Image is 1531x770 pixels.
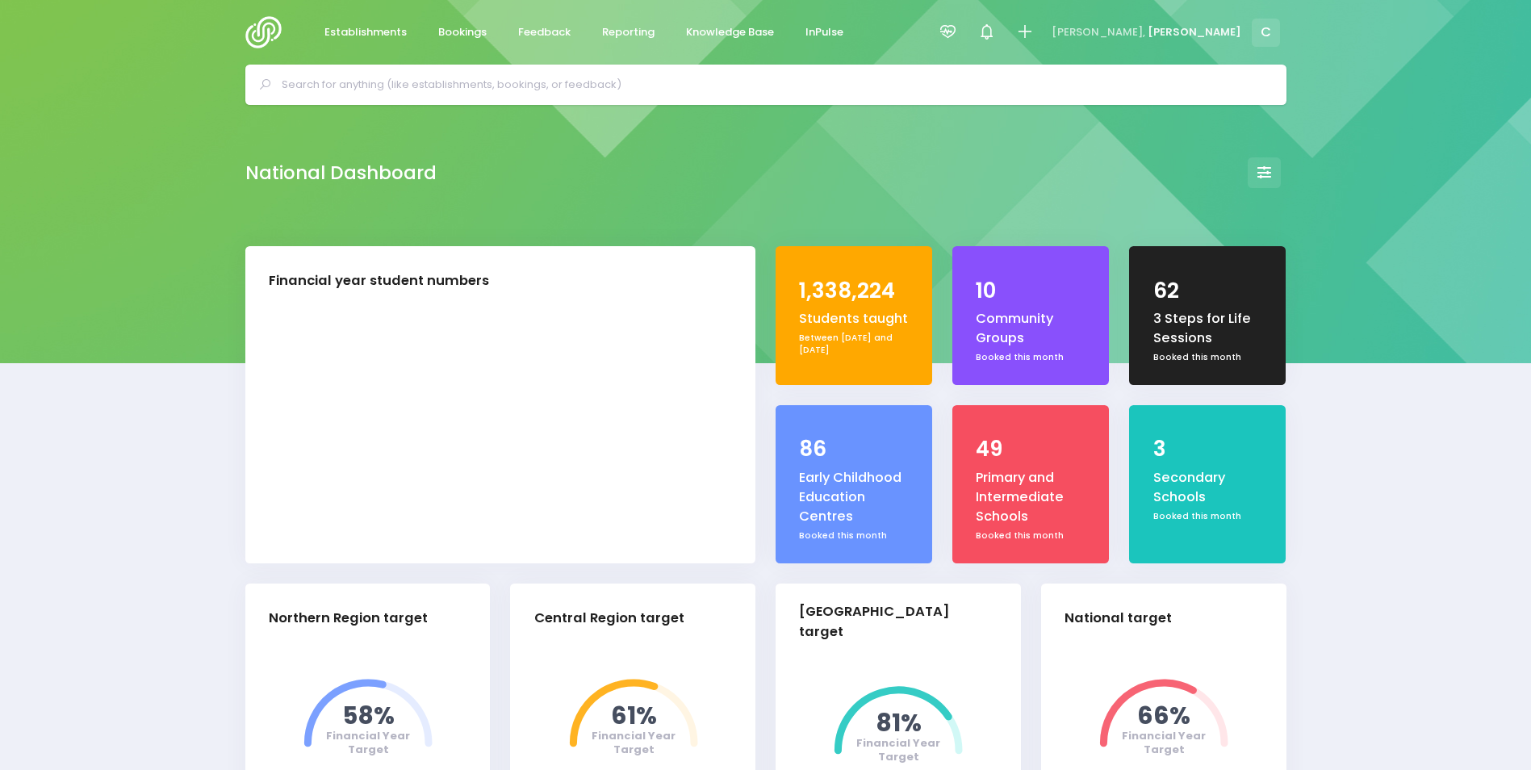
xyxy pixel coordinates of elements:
div: Early Childhood Education Centres [799,468,909,527]
div: 86 [799,433,909,465]
div: Booked this month [976,351,1086,364]
a: Knowledge Base [673,17,788,48]
h2: National Dashboard [245,162,437,184]
span: InPulse [805,24,843,40]
a: Establishments [312,17,420,48]
div: 49 [976,433,1086,465]
div: Central Region target [534,609,684,629]
div: Students taught [799,309,909,329]
span: [PERSON_NAME], [1052,24,1145,40]
span: C [1252,19,1280,47]
div: 1,338,224 [799,275,909,307]
img: Logo [245,16,291,48]
div: 3 [1153,433,1263,465]
span: Feedback [518,24,571,40]
div: Community Groups [976,309,1086,349]
div: 62 [1153,275,1263,307]
div: Booked this month [1153,510,1263,523]
span: Reporting [602,24,655,40]
div: Booked this month [799,529,909,542]
div: Booked this month [1153,351,1263,364]
div: Booked this month [976,529,1086,542]
span: Bookings [438,24,487,40]
span: [PERSON_NAME] [1148,24,1241,40]
div: Primary and Intermediate Schools [976,468,1086,527]
a: Bookings [425,17,500,48]
div: 3 Steps for Life Sessions [1153,309,1263,349]
div: National target [1065,609,1172,629]
a: Reporting [589,17,668,48]
div: 10 [976,275,1086,307]
div: Financial year student numbers [269,271,489,291]
div: Northern Region target [269,609,428,629]
div: [GEOGRAPHIC_DATA] target [799,602,984,642]
div: Secondary Schools [1153,468,1263,508]
a: InPulse [793,17,857,48]
span: Knowledge Base [686,24,774,40]
span: Establishments [324,24,407,40]
a: Feedback [505,17,584,48]
input: Search for anything (like establishments, bookings, or feedback) [282,73,1264,97]
div: Between [DATE] and [DATE] [799,332,909,357]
